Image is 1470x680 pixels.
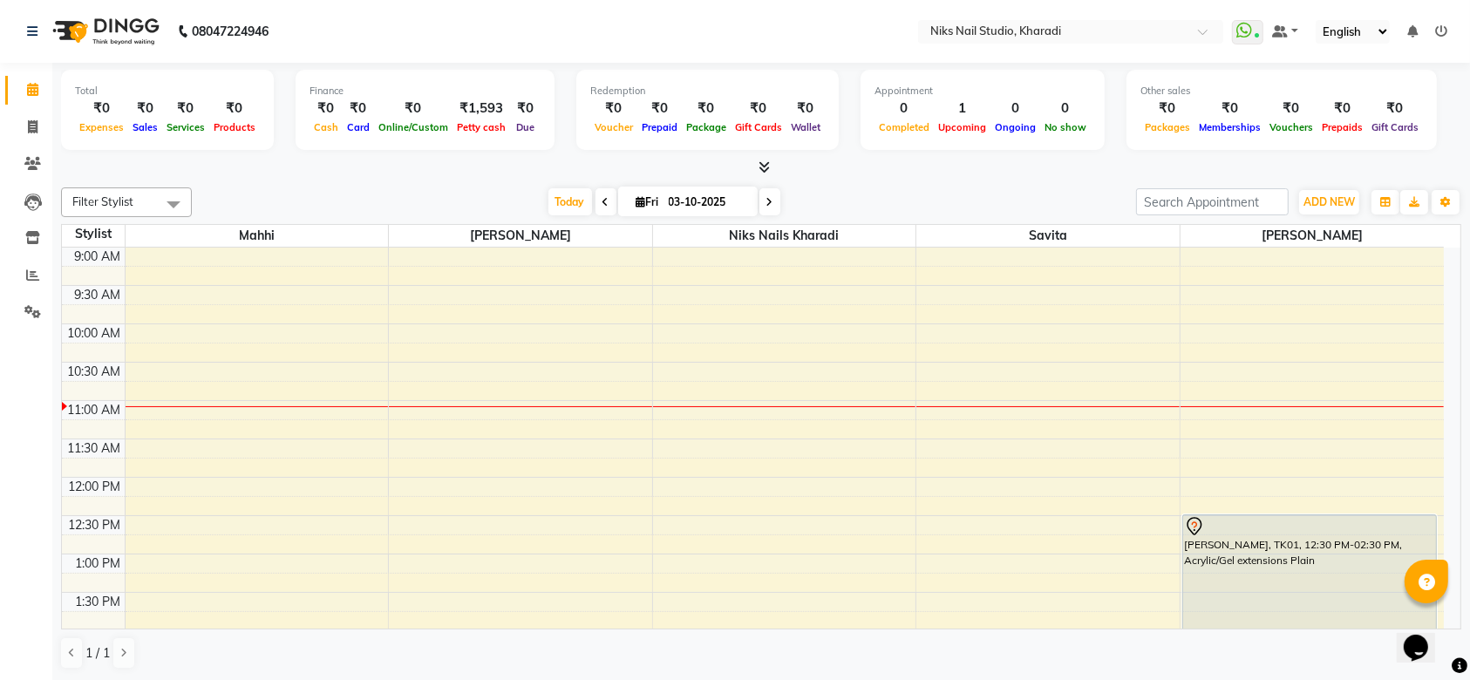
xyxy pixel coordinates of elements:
[71,286,125,304] div: 9:30 AM
[590,99,637,119] div: ₹0
[1265,99,1317,119] div: ₹0
[1183,515,1437,665] div: [PERSON_NAME], TK01, 12:30 PM-02:30 PM, Acrylic/Gel extensions Plain
[1194,121,1265,133] span: Memberships
[75,84,260,99] div: Total
[65,324,125,343] div: 10:00 AM
[1136,188,1289,215] input: Search Appointment
[209,121,260,133] span: Products
[310,121,343,133] span: Cash
[1140,121,1194,133] span: Packages
[126,225,389,247] span: Mahhi
[374,99,453,119] div: ₹0
[72,194,133,208] span: Filter Stylist
[128,121,162,133] span: Sales
[1367,99,1423,119] div: ₹0
[510,99,541,119] div: ₹0
[1140,99,1194,119] div: ₹0
[934,99,990,119] div: 1
[65,439,125,458] div: 11:30 AM
[1367,121,1423,133] span: Gift Cards
[343,121,374,133] span: Card
[128,99,162,119] div: ₹0
[65,401,125,419] div: 11:00 AM
[453,99,510,119] div: ₹1,593
[162,121,209,133] span: Services
[1299,190,1359,214] button: ADD NEW
[990,99,1040,119] div: 0
[65,363,125,381] div: 10:30 AM
[453,121,510,133] span: Petty cash
[682,121,731,133] span: Package
[653,225,916,247] span: Niks Nails Kharadi
[875,84,1091,99] div: Appointment
[637,121,682,133] span: Prepaid
[85,644,110,663] span: 1 / 1
[731,99,786,119] div: ₹0
[875,121,934,133] span: Completed
[72,593,125,611] div: 1:30 PM
[374,121,453,133] span: Online/Custom
[192,7,269,56] b: 08047224946
[1265,121,1317,133] span: Vouchers
[786,121,825,133] span: Wallet
[65,516,125,534] div: 12:30 PM
[71,248,125,266] div: 9:00 AM
[1303,195,1355,208] span: ADD NEW
[682,99,731,119] div: ₹0
[72,554,125,573] div: 1:00 PM
[343,99,374,119] div: ₹0
[916,225,1180,247] span: Savita
[875,99,934,119] div: 0
[1317,121,1367,133] span: Prepaids
[75,99,128,119] div: ₹0
[934,121,990,133] span: Upcoming
[1317,99,1367,119] div: ₹0
[62,225,125,243] div: Stylist
[1140,84,1423,99] div: Other sales
[310,99,343,119] div: ₹0
[632,195,664,208] span: Fri
[590,84,825,99] div: Redemption
[65,478,125,496] div: 12:00 PM
[637,99,682,119] div: ₹0
[786,99,825,119] div: ₹0
[1040,121,1091,133] span: No show
[990,121,1040,133] span: Ongoing
[44,7,164,56] img: logo
[590,121,637,133] span: Voucher
[731,121,786,133] span: Gift Cards
[1181,225,1444,247] span: [PERSON_NAME]
[75,121,128,133] span: Expenses
[1397,610,1453,663] iframe: chat widget
[1040,99,1091,119] div: 0
[1194,99,1265,119] div: ₹0
[209,99,260,119] div: ₹0
[389,225,652,247] span: [PERSON_NAME]
[664,189,751,215] input: 2025-10-03
[512,121,539,133] span: Due
[548,188,592,215] span: Today
[162,99,209,119] div: ₹0
[310,84,541,99] div: Finance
